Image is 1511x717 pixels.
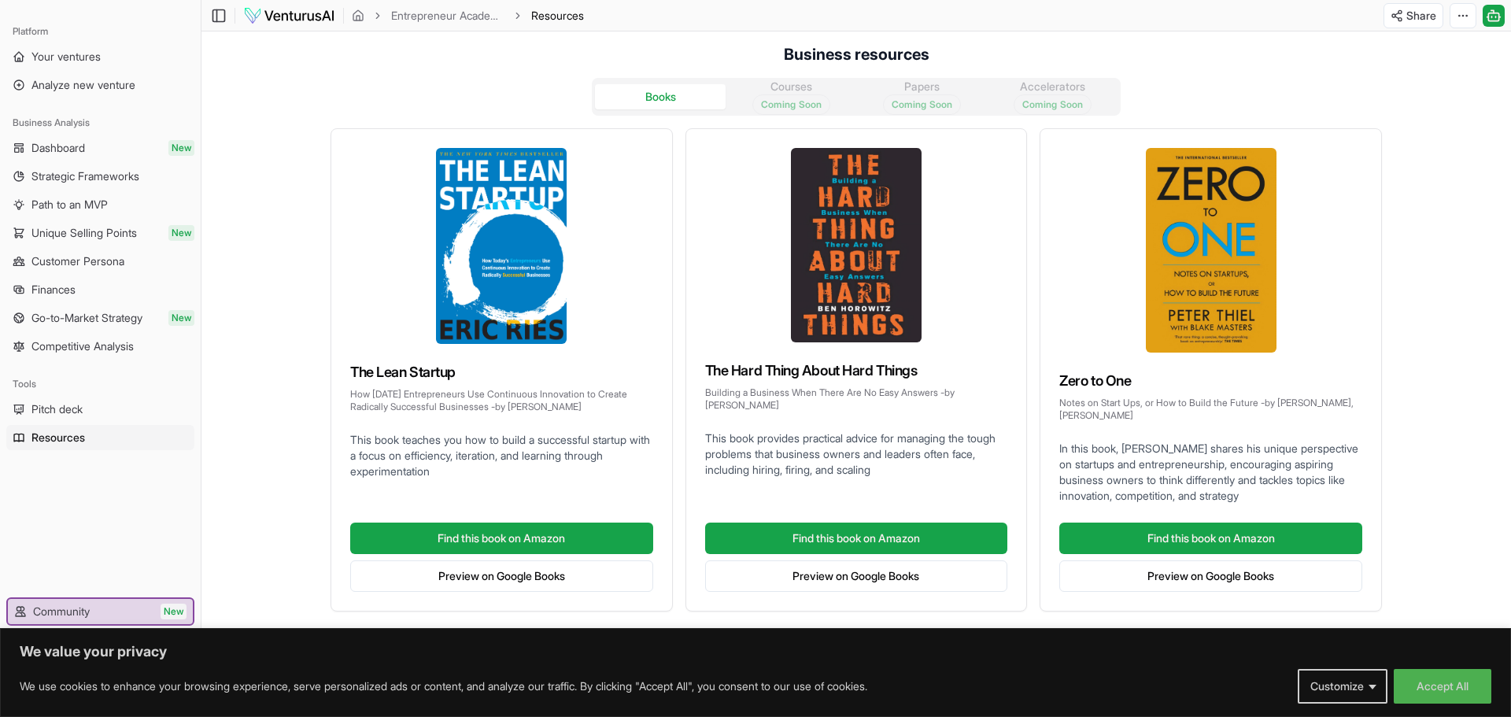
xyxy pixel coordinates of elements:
a: Finances [6,277,194,302]
h4: Business resources [201,31,1511,65]
span: Customer Persona [31,253,124,269]
p: This book teaches you how to build a successful startup with a focus on efficiency, iteration, an... [350,432,653,479]
a: DashboardNew [6,135,194,161]
a: Customer Persona [6,249,194,274]
span: Path to an MVP [31,197,108,213]
p: Building a Business When There Are No Easy Answers - by [PERSON_NAME] [705,386,1008,412]
span: Resources [31,430,85,445]
p: We use cookies to enhance your browsing experience, serve personalized ads or content, and analyz... [20,677,867,696]
a: Analyze new venture [6,72,194,98]
span: Unique Selling Points [31,225,137,241]
p: How [DATE] Entrepreneurs Use Continuous Innovation to Create Radically Successful Businesses - by... [350,388,653,413]
a: Your ventures [6,44,194,69]
span: Analyze new venture [31,77,135,93]
span: New [168,310,194,326]
span: Share [1406,8,1436,24]
a: Resources [6,425,194,450]
span: Dashboard [31,140,85,156]
div: Tools [6,371,194,397]
a: Preview on Google Books [350,560,653,592]
a: Entrepreneur Academy [391,8,504,24]
h3: The Hard Thing About Hard Things [705,360,1008,382]
span: Go-to-Market Strategy [31,310,142,326]
h3: Zero to One [1059,370,1362,392]
img: Zero to One [1146,148,1276,353]
span: Community [33,604,90,619]
a: Pitch deck [6,397,194,422]
span: Strategic Frameworks [31,168,139,184]
a: Strategic Frameworks [6,164,194,189]
a: Find this book on Amazon [705,523,1008,554]
span: New [168,140,194,156]
span: Finances [31,282,76,298]
div: Business Analysis [6,110,194,135]
a: Path to an MVP [6,192,194,217]
a: Preview on Google Books [705,560,1008,592]
p: This book provides practical advice for managing the tough problems that business owners and lead... [705,431,1008,478]
a: Unique Selling PointsNew [6,220,194,246]
button: Share [1384,3,1443,28]
span: New [168,225,194,241]
button: Accept All [1394,669,1491,704]
a: Preview on Google Books [1059,560,1362,592]
p: Notes on Start Ups, or How to Build the Future - by [PERSON_NAME], [PERSON_NAME] [1059,397,1362,422]
h3: The Lean Startup [350,361,653,383]
button: Customize [1298,669,1387,704]
img: logo [243,6,335,25]
span: New [161,604,187,619]
nav: breadcrumb [352,8,584,24]
span: Your ventures [31,49,101,65]
p: In this book, [PERSON_NAME] shares his unique perspective on startups and entrepreneurship, encou... [1059,441,1362,504]
a: Find this book on Amazon [1059,523,1362,554]
span: Resources [531,8,584,24]
a: Go-to-Market StrategyNew [6,305,194,331]
a: Find this book on Amazon [350,523,653,554]
img: The Hard Thing About Hard Things [791,148,922,342]
a: CommunityNew [8,599,193,624]
span: Competitive Analysis [31,338,134,354]
span: Pitch deck [31,401,83,417]
a: Competitive Analysis [6,334,194,359]
div: Platform [6,19,194,44]
p: We value your privacy [20,642,1491,661]
div: Books [645,89,676,105]
img: The Lean Startup [436,148,567,344]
